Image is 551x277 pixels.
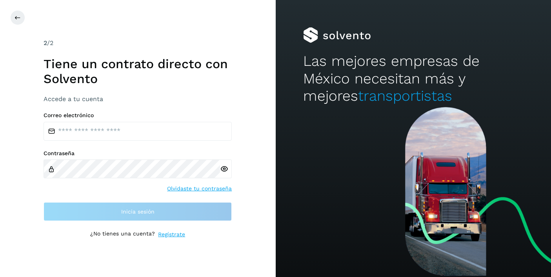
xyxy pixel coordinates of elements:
span: transportistas [358,87,452,104]
label: Contraseña [44,150,232,157]
a: Olvidaste tu contraseña [167,185,232,193]
div: /2 [44,38,232,48]
span: Inicia sesión [121,209,155,214]
a: Regístrate [158,230,185,239]
label: Correo electrónico [44,112,232,119]
button: Inicia sesión [44,202,232,221]
h1: Tiene un contrato directo con Solvento [44,56,232,87]
h3: Accede a tu cuenta [44,95,232,103]
span: 2 [44,39,47,47]
h2: Las mejores empresas de México necesitan más y mejores [303,53,524,105]
p: ¿No tienes una cuenta? [90,230,155,239]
